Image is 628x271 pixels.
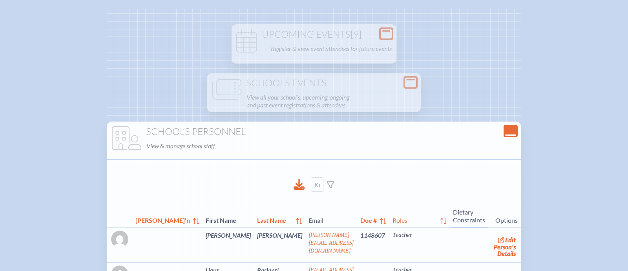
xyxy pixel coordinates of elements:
[505,236,516,244] span: edit
[110,126,518,137] h1: School’s Personnel
[271,43,392,54] p: Register & view event attendees for future events
[311,177,323,192] input: Keyword Filter
[135,215,190,224] span: [PERSON_NAME]’n
[392,215,437,224] span: Roles
[309,215,354,224] span: Email
[351,28,361,40] span: [9]
[491,215,518,224] span: Options
[235,29,393,40] h1: Upcoming Events
[294,179,305,190] div: Download to CSV
[146,140,516,151] p: View & manage school staff
[357,228,389,263] td: 1148607
[491,235,518,259] a: editPerson’s Details
[246,92,416,111] p: View all your school’s, upcoming, ongoing and past event registrations & attendees
[210,78,418,89] h1: School’s Events
[360,215,377,224] span: Doe #
[206,215,251,224] span: First Name
[453,207,485,224] span: Dietary Constraints
[111,231,128,248] img: Gravatar
[254,228,305,263] td: [PERSON_NAME]
[203,228,254,263] td: [PERSON_NAME]
[257,215,293,224] span: Last Name
[309,232,354,254] a: [PERSON_NAME][EMAIL_ADDRESS][DOMAIN_NAME]
[389,228,450,263] td: Teacher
